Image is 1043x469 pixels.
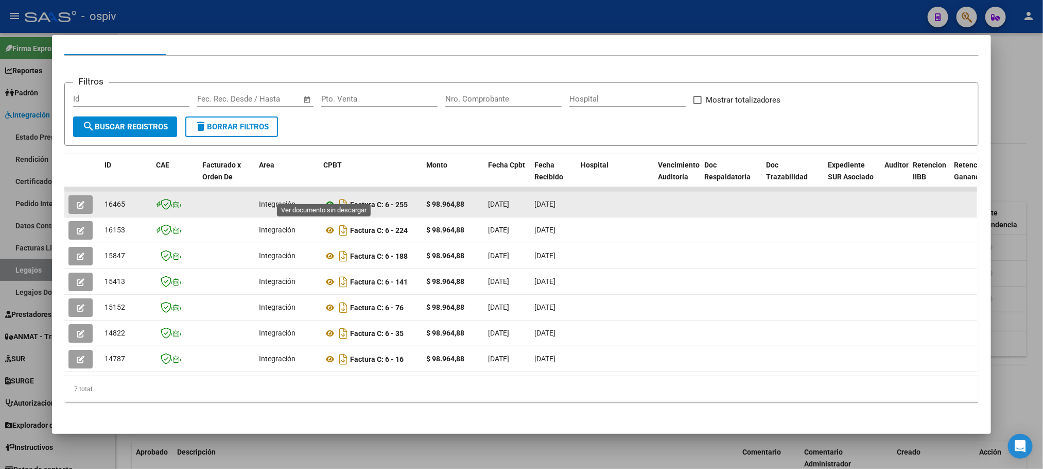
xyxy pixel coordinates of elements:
[82,122,168,131] span: Buscar Registros
[195,122,269,131] span: Borrar Filtros
[766,161,808,181] span: Doc Trazabilidad
[426,329,464,337] strong: $ 98.964,88
[534,226,555,234] span: [DATE]
[350,329,404,338] strong: Factura C: 6 - 35
[105,329,125,337] span: 14822
[488,277,509,286] span: [DATE]
[654,154,700,199] datatable-header-cell: Vencimiento Auditoría
[337,325,350,342] i: Descargar documento
[704,161,751,181] span: Doc Respaldatoria
[426,277,464,286] strong: $ 98.964,88
[197,94,231,104] input: Start date
[105,200,125,208] span: 16465
[488,252,509,260] span: [DATE]
[337,248,350,264] i: Descargar documento
[909,154,950,199] datatable-header-cell: Retencion IIBB
[259,329,295,337] span: Integración
[706,94,780,106] span: Mostrar totalizadores
[954,161,989,181] span: Retención Ganancias
[323,161,342,169] span: CPBT
[488,200,509,208] span: [DATE]
[488,303,509,311] span: [DATE]
[82,120,95,132] mat-icon: search
[534,329,555,337] span: [DATE]
[1008,434,1033,459] div: Open Intercom Messenger
[259,226,295,234] span: Integración
[64,376,978,402] div: 7 total
[534,355,555,363] span: [DATE]
[488,355,509,363] span: [DATE]
[658,161,700,181] span: Vencimiento Auditoría
[105,277,125,286] span: 15413
[426,303,464,311] strong: $ 98.964,88
[426,161,447,169] span: Monto
[337,299,350,316] i: Descargar documento
[105,252,125,260] span: 15847
[880,154,909,199] datatable-header-cell: Auditoria
[488,161,525,169] span: Fecha Cpbt
[259,355,295,363] span: Integración
[337,351,350,367] i: Descargar documento
[337,222,350,239] i: Descargar documento
[350,278,408,286] strong: Factura C: 6 - 141
[700,154,762,199] datatable-header-cell: Doc Respaldatoria
[73,116,177,137] button: Buscar Registros
[534,277,555,286] span: [DATE]
[100,154,152,199] datatable-header-cell: ID
[913,161,946,181] span: Retencion IIBB
[426,226,464,234] strong: $ 98.964,88
[185,116,278,137] button: Borrar Filtros
[255,154,319,199] datatable-header-cell: Area
[350,252,408,260] strong: Factura C: 6 - 188
[950,154,991,199] datatable-header-cell: Retención Ganancias
[198,154,255,199] datatable-header-cell: Facturado x Orden De
[301,94,313,106] button: Open calendar
[319,154,422,199] datatable-header-cell: CPBT
[152,154,198,199] datatable-header-cell: CAE
[828,161,874,181] span: Expediente SUR Asociado
[488,329,509,337] span: [DATE]
[105,226,125,234] span: 16153
[337,274,350,290] i: Descargar documento
[259,277,295,286] span: Integración
[259,252,295,260] span: Integración
[350,200,408,209] strong: Factura C: 6 - 255
[105,355,125,363] span: 14787
[884,161,915,169] span: Auditoria
[426,200,464,208] strong: $ 98.964,88
[195,120,207,132] mat-icon: delete
[350,355,404,363] strong: Factura C: 6 - 16
[534,252,555,260] span: [DATE]
[259,303,295,311] span: Integración
[824,154,880,199] datatable-header-cell: Expediente SUR Asociado
[530,154,577,199] datatable-header-cell: Fecha Recibido
[337,196,350,213] i: Descargar documento
[581,161,609,169] span: Hospital
[534,161,563,181] span: Fecha Recibido
[426,252,464,260] strong: $ 98.964,88
[240,94,290,104] input: End date
[73,75,109,88] h3: Filtros
[484,154,530,199] datatable-header-cell: Fecha Cpbt
[259,161,274,169] span: Area
[534,303,555,311] span: [DATE]
[202,161,241,181] span: Facturado x Orden De
[426,355,464,363] strong: $ 98.964,88
[350,304,404,312] strong: Factura C: 6 - 76
[156,161,169,169] span: CAE
[105,161,111,169] span: ID
[259,200,295,208] span: Integración
[105,303,125,311] span: 15152
[350,226,408,234] strong: Factura C: 6 - 224
[534,200,555,208] span: [DATE]
[422,154,484,199] datatable-header-cell: Monto
[762,154,824,199] datatable-header-cell: Doc Trazabilidad
[488,226,509,234] span: [DATE]
[577,154,654,199] datatable-header-cell: Hospital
